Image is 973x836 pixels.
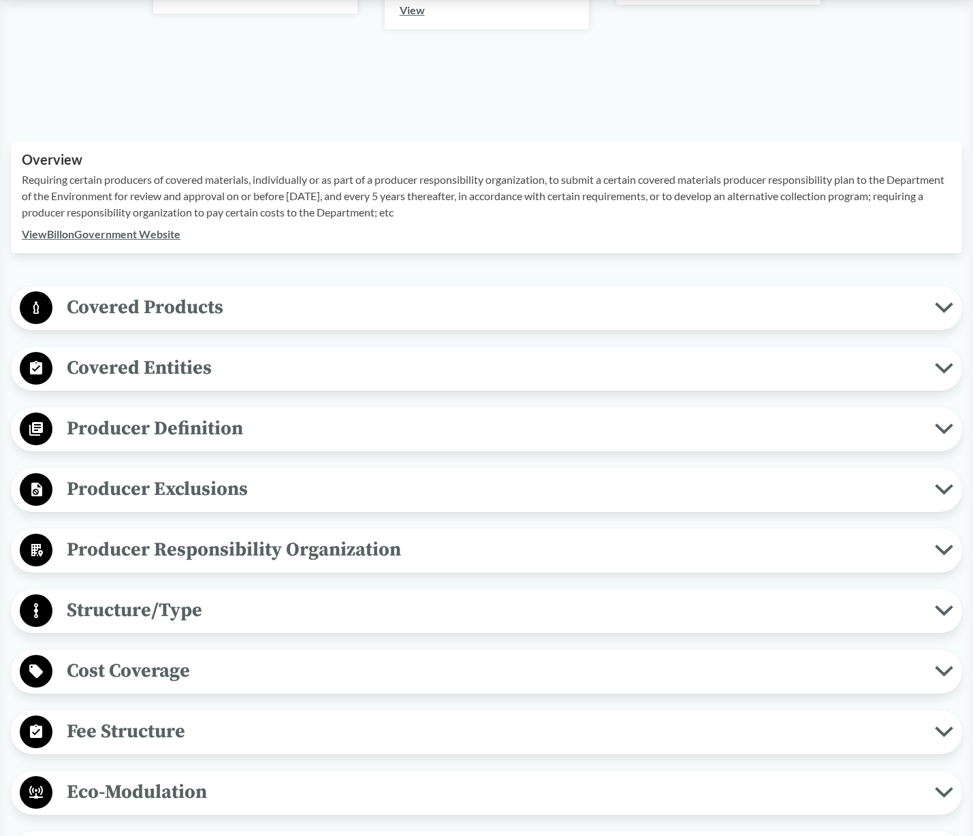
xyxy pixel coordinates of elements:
span: Eco-Modulation [52,777,935,807]
span: Fee Structure [52,716,935,747]
span: Structure/Type [52,595,935,626]
span: Producer Definition [52,413,935,444]
button: Covered Products [16,291,957,325]
button: Producer Definition [16,412,957,447]
a: ViewBillonGovernment Website [22,227,180,240]
button: Cost Coverage [16,654,957,689]
button: Fee Structure [16,715,957,750]
button: Covered Entities [16,351,957,386]
span: Producer Exclusions [52,474,935,504]
p: Requiring certain producers of covered materials, individually or as part of a producer responsib... [22,172,951,221]
span: Cost Coverage [52,656,935,686]
span: Covered Products [52,292,935,323]
span: Covered Entities [52,353,935,383]
h2: Overview [22,152,951,167]
a: View [400,3,425,16]
span: Producer Responsibility Organization [52,534,935,565]
button: Eco-Modulation [16,775,957,810]
button: Structure/Type [16,594,957,628]
button: Producer Responsibility Organization [16,533,957,568]
button: Producer Exclusions [16,472,957,507]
